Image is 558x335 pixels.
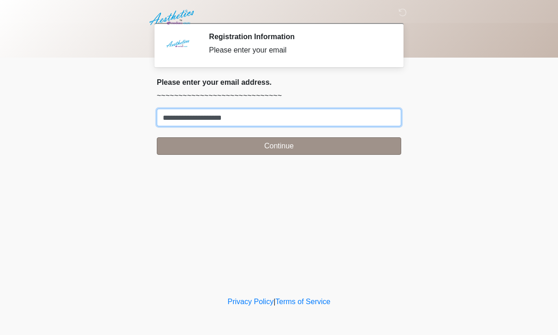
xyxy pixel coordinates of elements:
button: Continue [157,137,401,155]
a: Terms of Service [275,298,330,306]
h2: Registration Information [209,32,387,41]
div: Please enter your email [209,45,387,56]
img: Agent Avatar [164,32,191,60]
h2: Please enter your email address. [157,78,401,87]
a: Privacy Policy [228,298,274,306]
a: | [273,298,275,306]
p: ~~~~~~~~~~~~~~~~~~~~~~~~~~~~~ [157,90,401,101]
img: Aesthetics by Emediate Cure Logo [148,7,198,28]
